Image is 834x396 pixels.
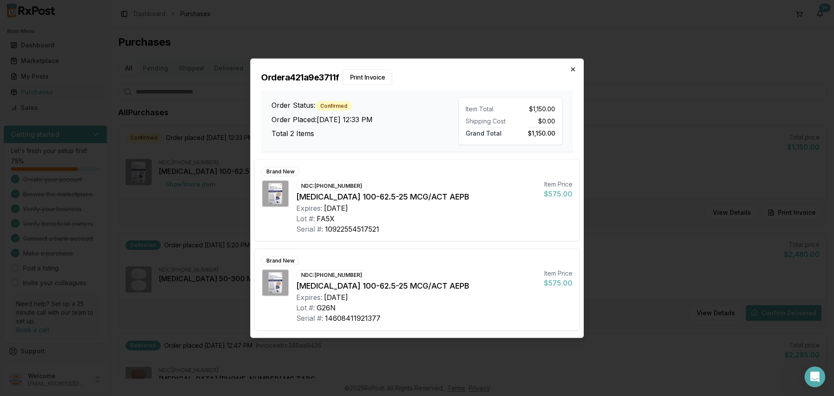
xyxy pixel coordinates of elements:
[296,302,315,313] div: Lot #:
[544,277,573,288] div: $575.00
[296,223,323,234] div: Serial #:
[261,166,299,176] div: Brand New
[324,203,348,213] div: [DATE]
[296,203,322,213] div: Expires:
[466,127,502,136] span: Grand Total
[296,292,322,302] div: Expires:
[325,313,381,323] div: 14608411921377
[324,292,348,302] div: [DATE]
[514,116,555,125] div: $0.00
[296,313,323,323] div: Serial #:
[466,116,507,125] div: Shipping Cost
[261,256,299,265] div: Brand New
[262,270,288,296] img: Trelegy Ellipta 100-62.5-25 MCG/ACT AEPB
[271,128,458,139] h3: Total 2 Items
[296,270,367,280] div: NDC: [PHONE_NUMBER]
[544,188,573,199] div: $575.00
[296,213,315,223] div: Lot #:
[261,69,573,85] h2: Order a421a9e3711f
[544,269,573,277] div: Item Price
[262,180,288,206] img: Trelegy Ellipta 100-62.5-25 MCG/ACT AEPB
[544,180,573,188] div: Item Price
[528,127,555,136] span: $1,150.00
[514,104,555,113] div: $1,150.00
[315,101,352,111] div: Confirmed
[317,213,334,223] div: FA5X
[271,100,458,111] h3: Order Status:
[466,104,507,113] div: Item Total
[317,302,336,313] div: G26N
[296,190,537,203] div: [MEDICAL_DATA] 100-62.5-25 MCG/ACT AEPB
[271,114,458,125] h3: Order Placed: [DATE] 12:33 PM
[325,223,379,234] div: 10922554517521
[343,69,393,85] button: Print Invoice
[804,366,825,387] iframe: Intercom live chat
[296,280,537,292] div: [MEDICAL_DATA] 100-62.5-25 MCG/ACT AEPB
[296,181,367,190] div: NDC: [PHONE_NUMBER]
